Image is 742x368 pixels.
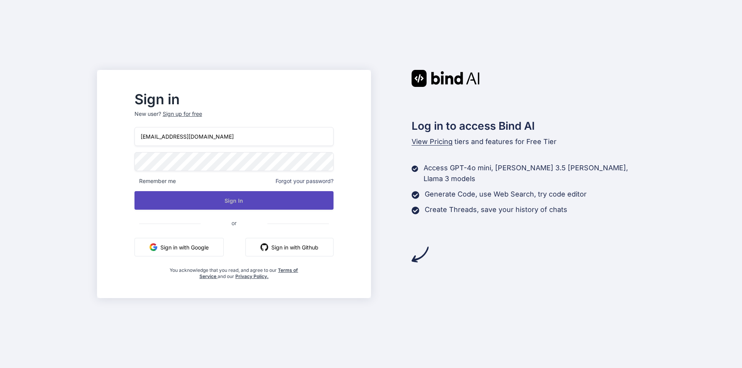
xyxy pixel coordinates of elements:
button: Sign In [134,191,334,210]
p: Generate Code, use Web Search, try code editor [425,189,587,200]
a: Terms of Service [199,267,298,279]
h2: Sign in [134,93,334,105]
img: github [260,243,268,251]
p: Access GPT-4o mini, [PERSON_NAME] 3.5 [PERSON_NAME], Llama 3 models [424,163,645,184]
button: Sign in with Google [134,238,224,256]
div: You acknowledge that you read, and agree to our and our [168,263,301,280]
span: Forgot your password? [276,177,334,185]
img: Bind AI logo [412,70,480,87]
span: Remember me [134,177,176,185]
p: New user? [134,110,334,127]
h2: Log in to access Bind AI [412,118,645,134]
p: Create Threads, save your history of chats [425,204,567,215]
img: google [150,243,157,251]
span: View Pricing [412,137,453,146]
span: or [201,214,267,232]
img: arrow [412,246,429,263]
div: Sign up for free [163,110,202,118]
input: Login or Email [134,127,334,146]
button: Sign in with Github [245,238,334,256]
p: tiers and features for Free Tier [412,136,645,147]
a: Privacy Policy. [235,273,269,279]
